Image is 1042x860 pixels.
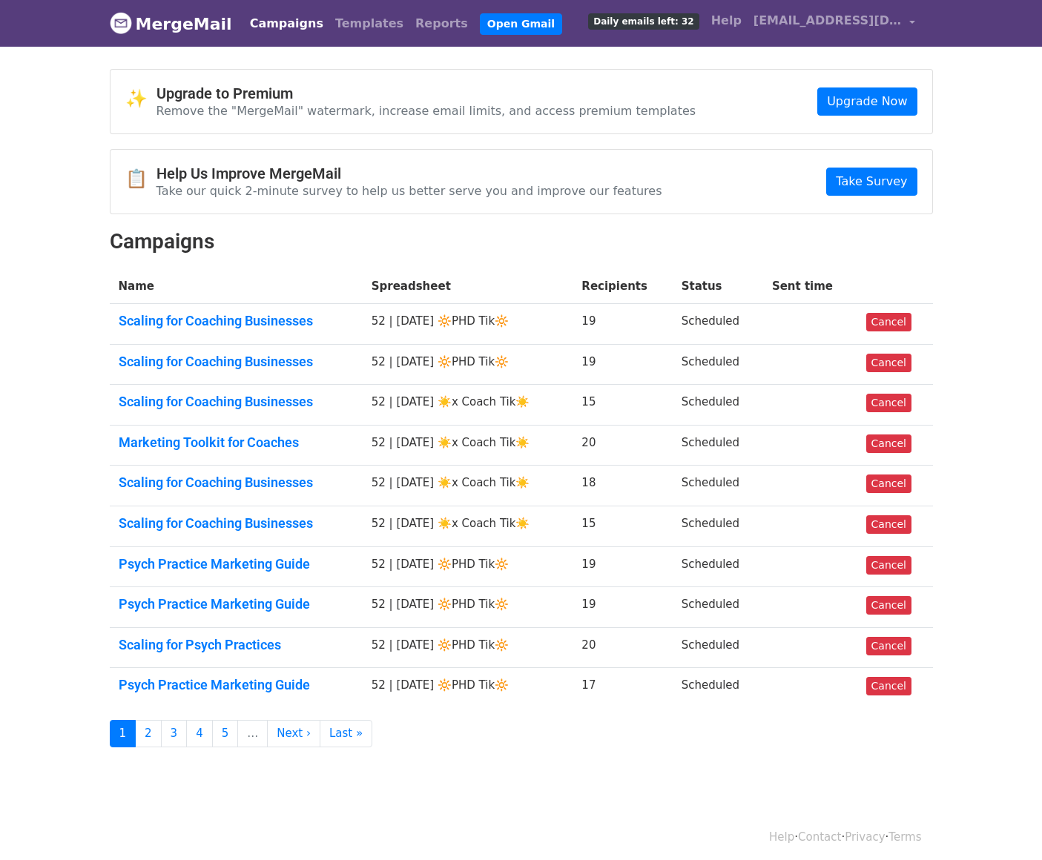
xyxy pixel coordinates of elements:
[866,434,911,453] a: Cancel
[480,13,562,35] a: Open Gmail
[573,466,672,506] td: 18
[363,385,573,426] td: 52 | [DATE] ☀️x Coach Tik☀️
[161,720,188,747] a: 3
[817,87,917,116] a: Upgrade Now
[186,720,213,747] a: 4
[363,546,573,587] td: 52 | [DATE] 🔆PHD Tik🔆
[573,587,672,628] td: 19
[673,425,763,466] td: Scheduled
[673,627,763,668] td: Scheduled
[119,313,354,329] a: Scaling for Coaching Businesses
[769,830,794,844] a: Help
[573,506,672,547] td: 15
[673,385,763,426] td: Scheduled
[673,344,763,385] td: Scheduled
[705,6,748,36] a: Help
[363,344,573,385] td: 52 | [DATE] 🔆PHD Tik🔆
[588,13,699,30] span: Daily emails left: 32
[673,466,763,506] td: Scheduled
[320,720,372,747] a: Last »
[673,506,763,547] td: Scheduled
[866,474,911,493] a: Cancel
[573,385,672,426] td: 15
[673,269,763,304] th: Status
[119,677,354,693] a: Psych Practice Marketing Guide
[119,394,354,410] a: Scaling for Coaching Businesses
[573,627,672,668] td: 20
[673,546,763,587] td: Scheduled
[363,466,573,506] td: 52 | [DATE] ☀️x Coach Tik☀️
[119,354,354,370] a: Scaling for Coaching Businesses
[110,12,132,34] img: MergeMail logo
[866,596,911,615] a: Cancel
[267,720,320,747] a: Next ›
[763,269,857,304] th: Sent time
[110,229,933,254] h2: Campaigns
[888,830,921,844] a: Terms
[119,515,354,532] a: Scaling for Coaching Businesses
[363,304,573,345] td: 52 | [DATE] 🔆PHD Tik🔆
[573,425,672,466] td: 20
[573,344,672,385] td: 19
[156,85,696,102] h4: Upgrade to Premium
[866,394,911,412] a: Cancel
[363,269,573,304] th: Spreadsheet
[135,720,162,747] a: 2
[119,637,354,653] a: Scaling for Psych Practices
[119,556,354,572] a: Psych Practice Marketing Guide
[798,830,841,844] a: Contact
[826,168,917,196] a: Take Survey
[673,668,763,708] td: Scheduled
[119,434,354,451] a: Marketing Toolkit for Coaches
[363,627,573,668] td: 52 | [DATE] 🔆PHD Tik🔆
[866,637,911,655] a: Cancel
[110,269,363,304] th: Name
[866,354,911,372] a: Cancel
[156,183,662,199] p: Take our quick 2-minute survey to help us better serve you and improve our features
[573,304,672,345] td: 19
[244,9,329,39] a: Campaigns
[156,165,662,182] h4: Help Us Improve MergeMail
[866,556,911,575] a: Cancel
[156,103,696,119] p: Remove the "MergeMail" watermark, increase email limits, and access premium templates
[866,677,911,695] a: Cancel
[212,720,239,747] a: 5
[329,9,409,39] a: Templates
[573,668,672,708] td: 17
[119,474,354,491] a: Scaling for Coaching Businesses
[363,587,573,628] td: 52 | [DATE] 🔆PHD Tik🔆
[119,596,354,612] a: Psych Practice Marketing Guide
[363,425,573,466] td: 52 | [DATE] ☀️x Coach Tik☀️
[845,830,885,844] a: Privacy
[573,269,672,304] th: Recipients
[363,506,573,547] td: 52 | [DATE] ☀️x Coach Tik☀️
[754,12,902,30] span: [EMAIL_ADDRESS][DOMAIN_NAME]
[125,168,156,190] span: 📋
[673,304,763,345] td: Scheduled
[573,546,672,587] td: 19
[125,88,156,110] span: ✨
[409,9,474,39] a: Reports
[866,515,911,534] a: Cancel
[748,6,921,41] a: [EMAIL_ADDRESS][DOMAIN_NAME]
[110,8,232,39] a: MergeMail
[110,720,136,747] a: 1
[582,6,705,36] a: Daily emails left: 32
[866,313,911,331] a: Cancel
[673,587,763,628] td: Scheduled
[363,668,573,708] td: 52 | [DATE] 🔆PHD Tik🔆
